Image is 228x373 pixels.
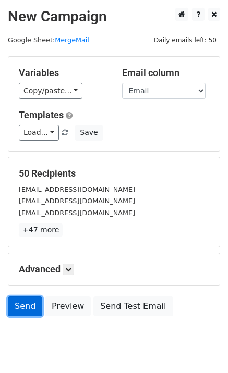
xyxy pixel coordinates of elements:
h2: New Campaign [8,8,220,26]
small: Google Sheet: [8,36,89,44]
span: Daily emails left: 50 [150,34,220,46]
a: Preview [45,296,91,316]
a: Daily emails left: 50 [150,36,220,44]
h5: Variables [19,67,106,79]
h5: Advanced [19,264,209,275]
iframe: Chat Widget [176,323,228,373]
small: [EMAIL_ADDRESS][DOMAIN_NAME] [19,197,135,205]
a: Copy/paste... [19,83,82,99]
button: Save [75,125,102,141]
a: Send [8,296,42,316]
a: Load... [19,125,59,141]
a: +47 more [19,223,63,237]
h5: 50 Recipients [19,168,209,179]
h5: Email column [122,67,210,79]
a: Templates [19,109,64,120]
a: Send Test Email [93,296,173,316]
small: [EMAIL_ADDRESS][DOMAIN_NAME] [19,185,135,193]
small: [EMAIL_ADDRESS][DOMAIN_NAME] [19,209,135,217]
a: MergeMail [55,36,89,44]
